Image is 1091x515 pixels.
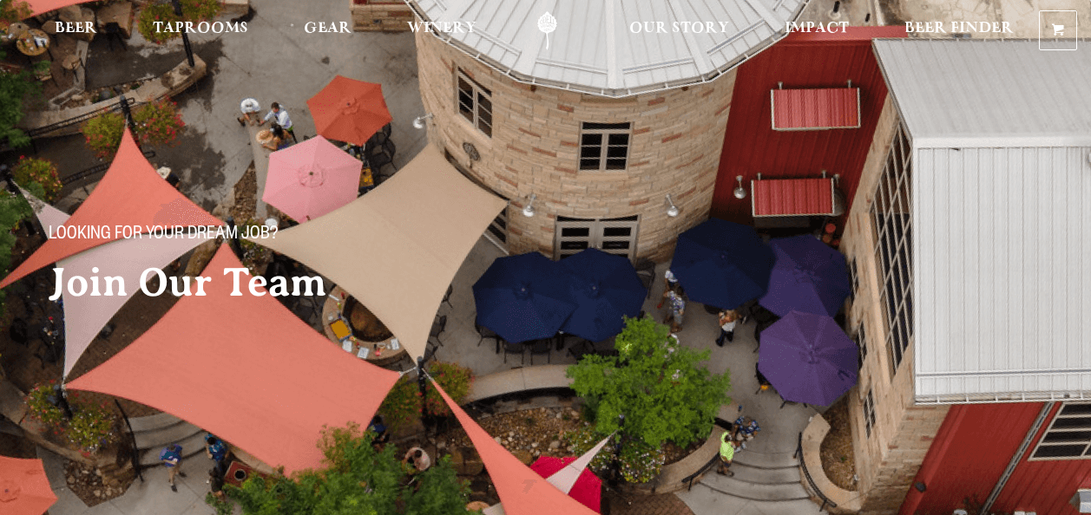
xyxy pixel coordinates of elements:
h2: Join Our Team [49,261,590,304]
a: Winery [396,11,488,50]
span: Winery [407,22,476,36]
a: Impact [773,11,860,50]
a: Taprooms [141,11,260,50]
span: Looking for your dream job? [49,225,278,247]
span: Beer Finder [904,22,1014,36]
span: Gear [304,22,352,36]
span: Our Story [629,22,729,36]
span: Beer [55,22,97,36]
a: Gear [292,11,363,50]
span: Taprooms [153,22,248,36]
a: Odell Home [515,11,580,50]
span: Impact [785,22,849,36]
a: Beer [43,11,108,50]
a: Beer Finder [893,11,1025,50]
a: Our Story [618,11,740,50]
